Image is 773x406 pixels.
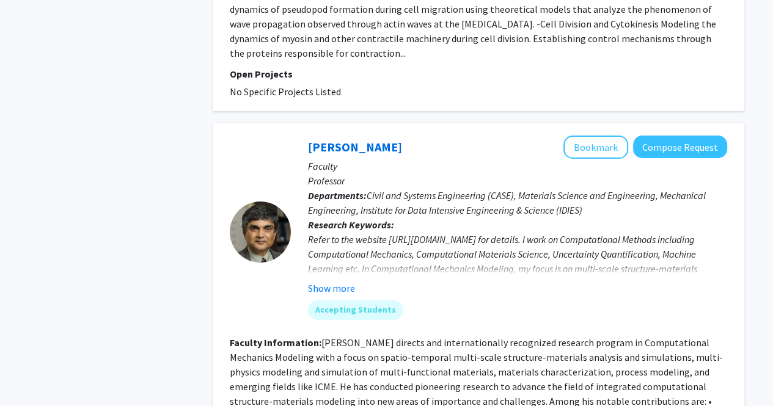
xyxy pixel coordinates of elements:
div: Refer to the website [URL][DOMAIN_NAME] for details. I work on Computational Methods including Co... [308,232,727,364]
iframe: Chat [9,351,52,397]
button: Compose Request to Somnath Ghosh [633,136,727,158]
p: Faculty [308,159,727,173]
span: No Specific Projects Listed [230,85,341,98]
b: Faculty Information: [230,336,321,349]
p: Professor [308,173,727,188]
mat-chip: Accepting Students [308,300,403,320]
b: Departments: [308,189,367,201]
b: Research Keywords: [308,219,394,231]
span: Civil and Systems Engineering (CASE), Materials Science and Engineering, Mechanical Engineering, ... [308,189,706,216]
p: Open Projects [230,67,727,81]
button: Show more [308,281,355,295]
button: Add Somnath Ghosh to Bookmarks [563,136,628,159]
a: [PERSON_NAME] [308,139,402,154]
